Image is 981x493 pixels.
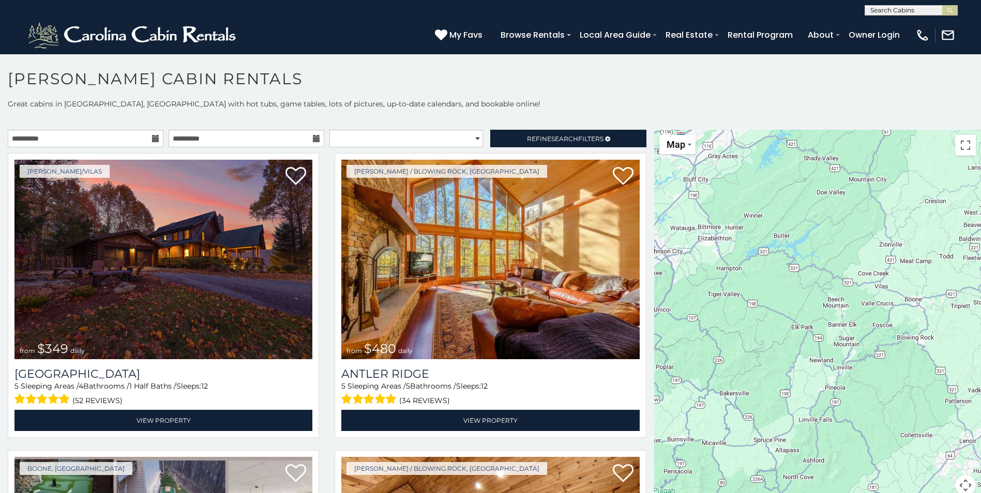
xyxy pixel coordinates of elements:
span: from [346,347,362,355]
a: View Property [341,410,639,431]
div: Sleeping Areas / Bathrooms / Sleeps: [341,381,639,407]
span: Refine Filters [527,135,603,143]
a: Real Estate [660,26,718,44]
span: daily [70,347,85,355]
a: RefineSearchFilters [490,130,646,147]
span: Map [667,139,685,150]
img: phone-regular-white.png [915,28,930,42]
img: mail-regular-white.png [941,28,955,42]
a: Add to favorites [285,166,306,188]
span: (34 reviews) [399,394,450,407]
a: Add to favorites [613,463,633,485]
a: My Favs [435,28,485,42]
span: 5 [406,381,410,391]
span: from [20,347,35,355]
span: 1 Half Baths / [129,381,176,391]
img: Antler Ridge [341,160,639,359]
a: About [803,26,839,44]
a: [PERSON_NAME] / Blowing Rock, [GEOGRAPHIC_DATA] [346,165,547,178]
a: [GEOGRAPHIC_DATA] [14,367,312,381]
h3: Diamond Creek Lodge [14,367,312,381]
span: 5 [14,381,19,391]
img: White-1-2.png [26,20,240,51]
span: $349 [37,341,68,356]
a: Owner Login [843,26,905,44]
span: 12 [201,381,208,391]
a: Add to favorites [285,463,306,485]
button: Change map style [659,135,696,154]
span: daily [398,347,413,355]
button: Toggle fullscreen view [955,135,976,156]
div: Sleeping Areas / Bathrooms / Sleeps: [14,381,312,407]
span: 12 [481,381,488,391]
img: Diamond Creek Lodge [14,160,312,359]
span: $480 [364,341,396,356]
span: 4 [79,381,83,391]
a: Boone, [GEOGRAPHIC_DATA] [20,462,132,475]
a: View Property [14,410,312,431]
a: Add to favorites [613,166,633,188]
a: Rental Program [722,26,798,44]
a: [PERSON_NAME]/Vilas [20,165,110,178]
a: [PERSON_NAME] / Blowing Rock, [GEOGRAPHIC_DATA] [346,462,547,475]
a: Local Area Guide [575,26,656,44]
a: Antler Ridge [341,367,639,381]
span: 5 [341,381,345,391]
span: My Favs [449,28,482,41]
a: Diamond Creek Lodge from $349 daily [14,160,312,359]
span: Search [551,135,578,143]
span: (52 reviews) [72,394,123,407]
a: Browse Rentals [495,26,570,44]
a: Antler Ridge from $480 daily [341,160,639,359]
